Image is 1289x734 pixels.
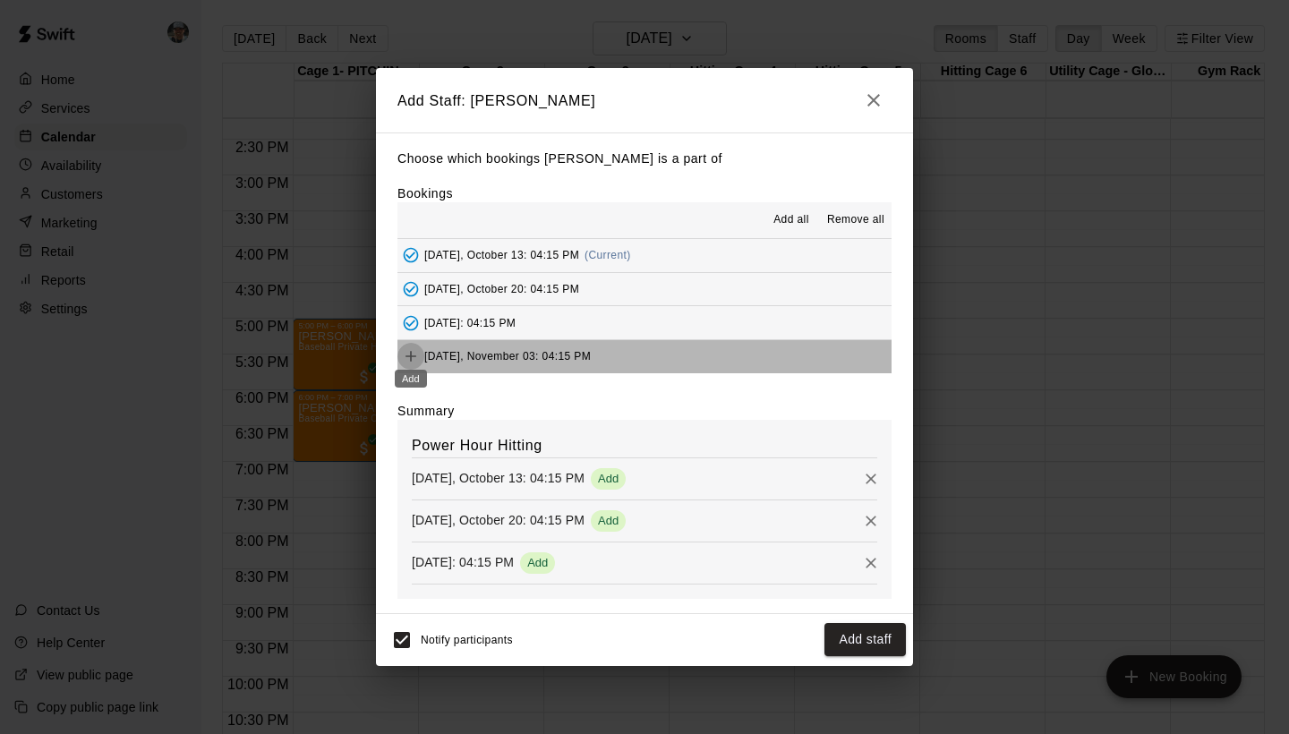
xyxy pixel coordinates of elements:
span: [DATE]: 04:15 PM [424,316,516,329]
button: Remove [858,508,884,534]
div: Add [395,370,427,388]
span: Add [591,472,626,485]
span: Add [520,556,555,569]
h6: Power Hour Hitting [412,434,877,457]
label: Summary [397,402,455,420]
h2: Add Staff: [PERSON_NAME] [376,68,913,132]
span: Add [397,349,424,363]
span: Add [591,514,626,527]
p: [DATE], October 20: 04:15 PM [412,511,585,529]
p: [DATE]: 04:15 PM [412,553,514,571]
span: Add all [773,211,809,229]
button: Add all [763,206,820,235]
span: Remove all [827,211,884,229]
button: Remove all [820,206,892,235]
label: Bookings [397,186,453,201]
button: Added - Collect Payment [397,242,424,269]
p: [DATE], October 13: 04:15 PM [412,469,585,487]
button: Add[DATE], November 03: 04:15 PM [397,340,892,373]
button: Remove [858,550,884,576]
button: Added - Collect Payment [397,276,424,303]
span: [DATE], October 20: 04:15 PM [424,282,579,294]
button: Add staff [824,623,906,656]
p: Choose which bookings [PERSON_NAME] is a part of [397,148,892,170]
span: Notify participants [421,634,513,646]
button: Added - Collect Payment[DATE]: 04:15 PM [397,306,892,339]
span: (Current) [585,249,631,261]
button: Remove [858,465,884,492]
button: Added - Collect Payment[DATE], October 13: 04:15 PM(Current) [397,239,892,272]
button: Added - Collect Payment [397,310,424,337]
span: [DATE], October 13: 04:15 PM [424,249,579,261]
span: [DATE], November 03: 04:15 PM [424,350,591,363]
button: Added - Collect Payment[DATE], October 20: 04:15 PM [397,273,892,306]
